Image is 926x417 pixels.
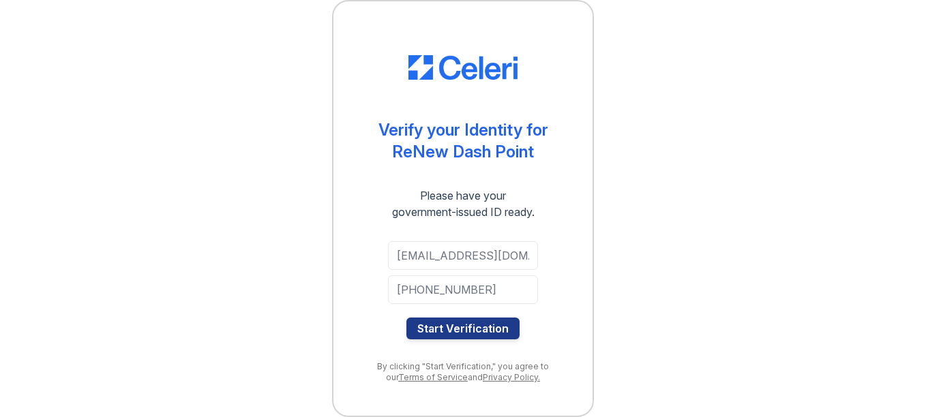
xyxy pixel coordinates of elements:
[361,361,565,383] div: By clicking "Start Verification," you agree to our and
[388,241,538,270] input: Email
[388,275,538,304] input: Phone
[483,372,540,382] a: Privacy Policy.
[398,372,468,382] a: Terms of Service
[408,55,518,80] img: CE_Logo_Blue-a8612792a0a2168367f1c8372b55b34899dd931a85d93a1a3d3e32e68fde9ad4.png
[406,318,520,339] button: Start Verification
[368,187,559,220] div: Please have your government-issued ID ready.
[378,119,548,163] div: Verify your Identity for ReNew Dash Point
